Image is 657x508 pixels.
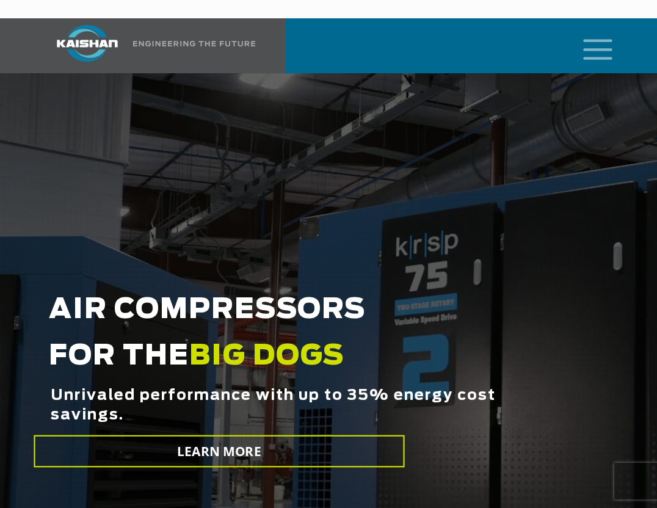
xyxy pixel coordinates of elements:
[49,287,512,453] h2: AIR COMPRESSORS FOR THE
[42,25,133,62] img: kaishan logo
[578,35,599,56] a: mobile menu
[5,18,191,112] iframe: profile
[34,435,404,468] a: LEARN MORE
[51,386,514,459] span: Unrivaled performance with up to 35% energy cost savings.
[42,18,258,73] a: Kaishan USA
[133,41,255,46] img: Engineering the future
[177,443,261,460] span: LEARN MORE
[189,343,344,370] span: BIG DOGS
